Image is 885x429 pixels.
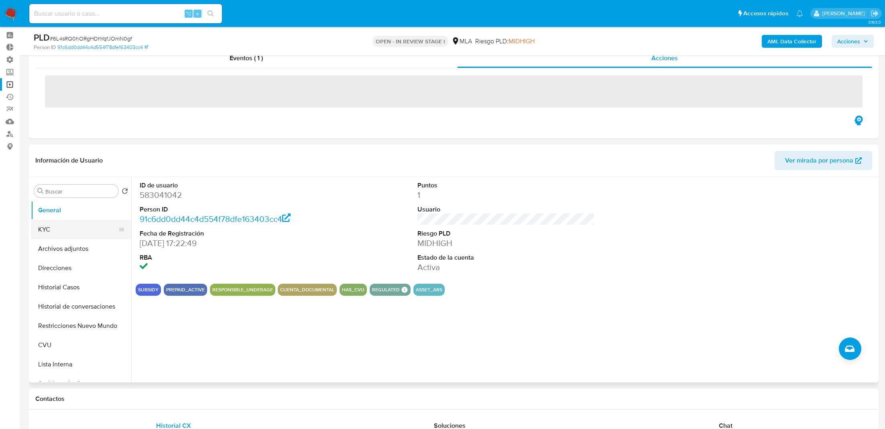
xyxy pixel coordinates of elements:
[417,238,595,249] dd: MIDHIGH
[140,253,317,262] dt: RBA
[417,181,595,190] dt: Puntos
[37,188,44,194] button: Buscar
[417,189,595,201] dd: 1
[31,316,131,335] button: Restricciones Nuevo Mundo
[31,239,131,258] button: Archivos adjuntos
[202,8,219,19] button: search-icon
[796,10,803,17] a: Notificaciones
[50,35,132,43] span: # 6L4sRQ0hORgHDhYqfJOmN0gf
[31,297,131,316] button: Historial de conversaciones
[140,205,317,214] dt: Person ID
[45,75,863,108] span: ‌
[417,253,595,262] dt: Estado de la cuenta
[35,395,872,403] h1: Contactos
[140,189,317,201] dd: 583041042
[868,19,881,25] span: 3.163.0
[509,37,535,46] span: MIDHIGH
[31,374,131,393] button: Anticipos de dinero
[185,10,191,17] span: ⌥
[417,205,595,214] dt: Usuario
[140,229,317,238] dt: Fecha de Registración
[31,258,131,278] button: Direcciones
[35,157,103,165] h1: Información de Usuario
[775,151,872,170] button: Ver mirada por persona
[196,10,199,17] span: s
[832,35,874,48] button: Acciones
[140,238,317,249] dd: [DATE] 17:22:49
[31,278,131,297] button: Historial Casos
[871,9,879,18] a: Salir
[45,188,115,195] input: Buscar
[122,188,128,197] button: Volver al orden por defecto
[230,53,263,63] span: Eventos ( 1 )
[767,35,816,48] b: AML Data Collector
[743,9,788,18] span: Accesos rápidos
[785,151,853,170] span: Ver mirada por persona
[372,36,448,47] p: OPEN - IN REVIEW STAGE I
[34,44,56,51] b: Person ID
[140,181,317,190] dt: ID de usuario
[837,35,860,48] span: Acciones
[822,10,868,17] p: fabricio.bottalo@mercadolibre.com
[452,37,472,46] div: MLA
[29,8,222,19] input: Buscar usuario o caso...
[31,220,125,239] button: KYC
[31,201,131,220] button: General
[140,213,291,225] a: 91c6dd0dd44c4d554f78dfe163403cc4
[31,355,131,374] button: Lista Interna
[417,262,595,273] dd: Activa
[651,53,678,63] span: Acciones
[762,35,822,48] button: AML Data Collector
[57,44,148,51] a: 91c6dd0dd44c4d554f78dfe163403cc4
[34,31,50,44] b: PLD
[31,335,131,355] button: CVU
[475,37,535,46] span: Riesgo PLD:
[417,229,595,238] dt: Riesgo PLD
